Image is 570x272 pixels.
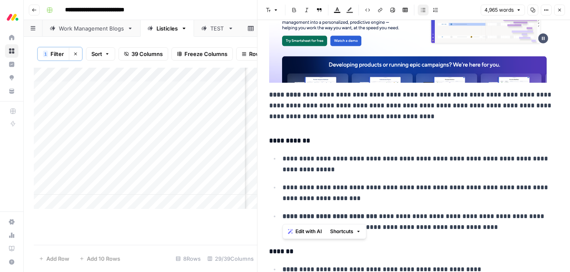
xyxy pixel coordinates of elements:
span: Freeze Columns [184,50,227,58]
a: Work Management Blogs [43,20,140,37]
button: Sort [86,47,115,61]
span: Add Row [46,254,69,263]
button: 4,965 words [481,5,525,15]
a: Blank [241,20,288,37]
button: Add 10 Rows [74,252,125,265]
a: Insights [5,58,18,71]
button: Help + Support [5,255,18,269]
div: 29/39 Columns [204,252,257,265]
a: Settings [5,215,18,229]
a: Listicles [140,20,194,37]
a: Opportunities [5,71,18,84]
a: Learning Hub [5,242,18,255]
button: 39 Columns [119,47,168,61]
span: Sort [91,50,102,58]
a: Home [5,31,18,44]
span: Row Height [249,50,279,58]
span: Filter [50,50,64,58]
button: Add Row [34,252,74,265]
button: 1Filter [38,47,69,61]
button: Workspace: Monday.com [5,7,18,28]
div: 1 [43,51,48,57]
span: Edit with AI [295,228,322,235]
span: Add 10 Rows [87,254,120,263]
div: TEST [210,24,224,33]
span: 39 Columns [131,50,163,58]
span: 1 [44,51,47,57]
span: Shortcuts [330,228,353,235]
button: Row Height [236,47,285,61]
a: Usage [5,229,18,242]
div: Work Management Blogs [59,24,124,33]
div: Listicles [156,24,178,33]
button: Shortcuts [327,226,364,237]
a: TEST [194,20,241,37]
a: Browse [5,44,18,58]
div: 8 Rows [172,252,204,265]
a: Your Data [5,84,18,98]
button: Freeze Columns [172,47,233,61]
img: Monday.com Logo [5,10,20,25]
span: 4,965 words [484,6,514,14]
button: Edit with AI [285,226,325,237]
